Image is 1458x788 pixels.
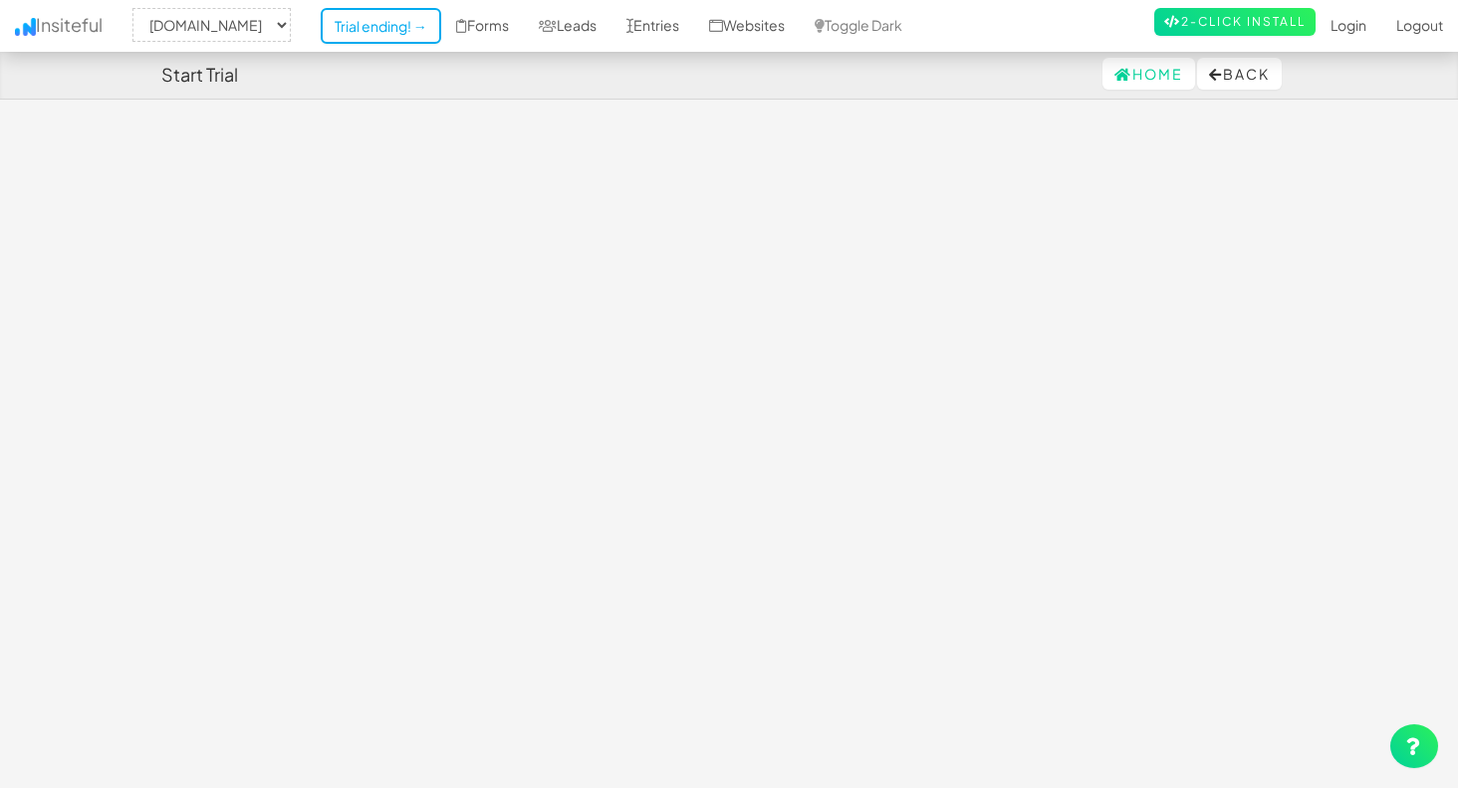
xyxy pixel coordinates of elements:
a: Trial ending! → [321,8,441,44]
a: 2-Click Install [1154,8,1316,36]
button: Back [1197,58,1282,90]
h4: Start Trial [161,65,238,85]
a: Home [1102,58,1195,90]
img: icon.png [15,18,36,36]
